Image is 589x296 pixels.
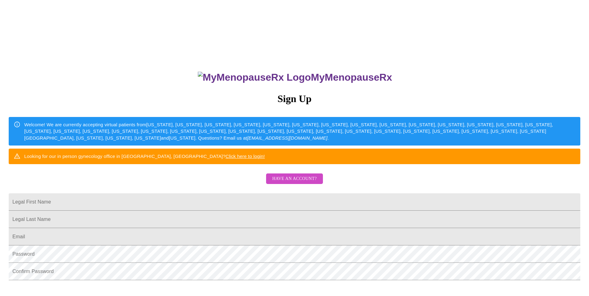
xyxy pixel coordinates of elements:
h3: MyMenopauseRx [10,72,581,83]
em: [EMAIL_ADDRESS][DOMAIN_NAME] [247,135,328,141]
button: Have an account? [266,173,323,184]
a: Click here to login! [225,154,265,159]
img: MyMenopauseRx Logo [198,72,311,83]
span: Have an account? [272,175,317,183]
div: Looking for our in person gynecology office in [GEOGRAPHIC_DATA], [GEOGRAPHIC_DATA]? [24,150,265,162]
div: Welcome! We are currently accepting virtual patients from [US_STATE], [US_STATE], [US_STATE], [US... [24,119,575,144]
h3: Sign Up [9,93,580,105]
a: Have an account? [265,180,324,185]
